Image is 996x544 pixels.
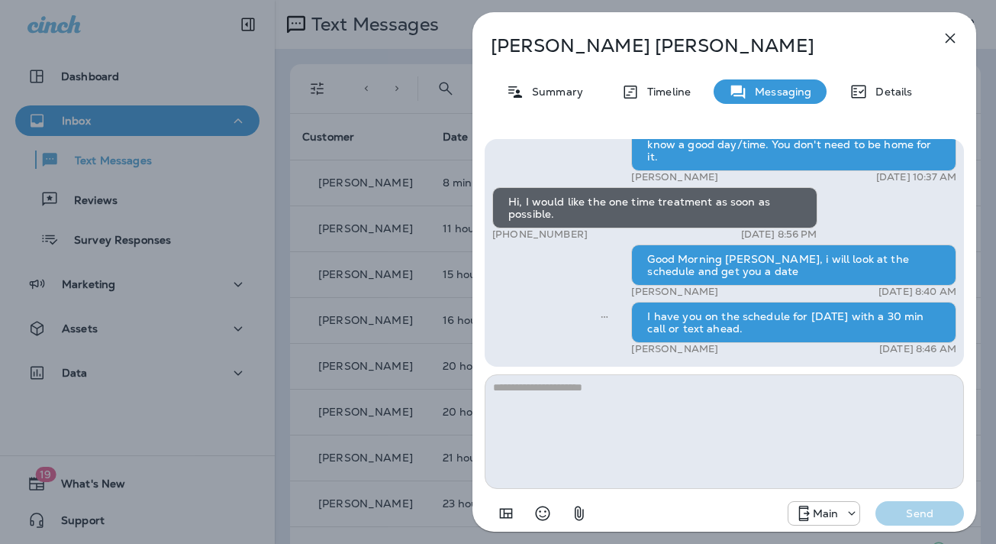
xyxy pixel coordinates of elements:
p: Timeline [640,86,691,98]
div: Hi, I would like the one time treatment as soon as possible. [492,187,817,228]
p: Main [813,507,839,520]
p: Details [868,86,912,98]
p: [PHONE_NUMBER] [492,228,588,241]
div: I have you on the schedule for [DATE] with a 30 min call or text ahead. [631,302,956,343]
button: Add in a premade template [491,498,521,529]
p: [DATE] 8:40 AM [878,286,956,298]
p: Messaging [747,86,811,98]
p: [DATE] 10:37 AM [876,171,956,183]
span: Sent [601,309,608,322]
p: Summary [524,86,583,98]
p: [PERSON_NAME] [631,286,718,298]
p: [PERSON_NAME] [PERSON_NAME] [491,35,907,57]
p: [DATE] 8:46 AM [879,343,956,355]
div: +1 (817) 482-3792 [788,504,860,523]
p: [DATE] 8:56 PM [741,228,817,241]
p: [PERSON_NAME] [631,343,718,355]
p: [PERSON_NAME] [631,171,718,183]
div: Good Morning [PERSON_NAME], i will look at the schedule and get you a date [631,244,956,286]
button: Select an emoji [527,498,558,529]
